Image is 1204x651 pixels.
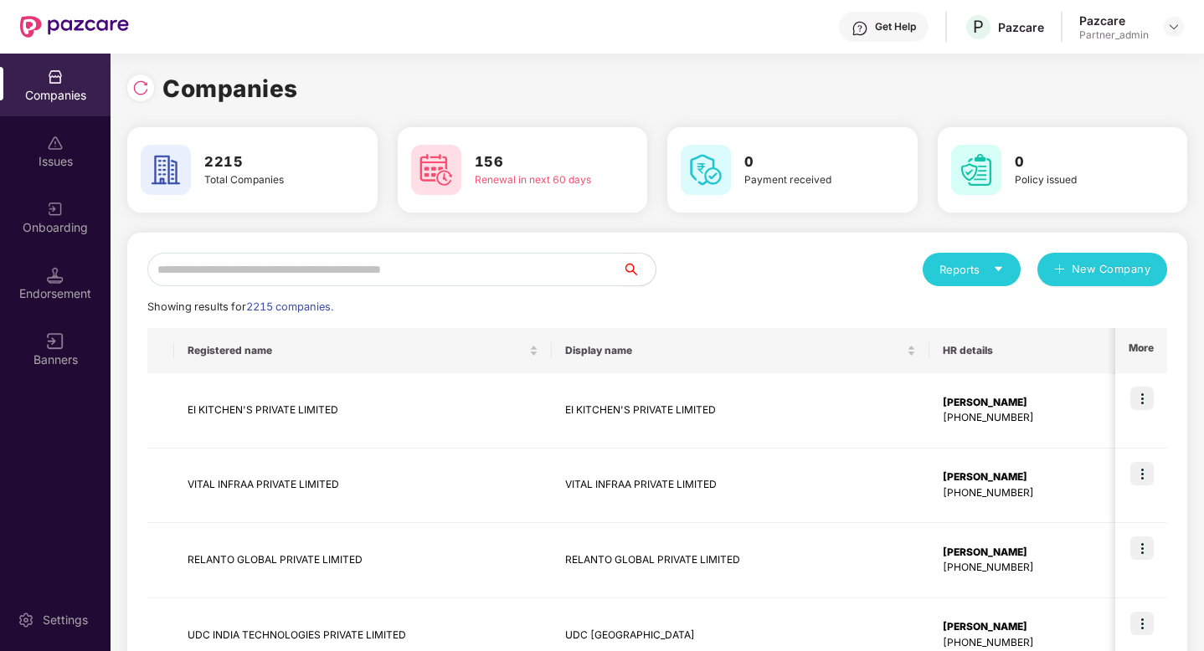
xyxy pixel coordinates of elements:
[1054,264,1065,277] span: plus
[47,135,64,151] img: svg+xml;base64,PHN2ZyBpZD0iSXNzdWVzX2Rpc2FibGVkIiB4bWxucz0iaHR0cDovL3d3dy53My5vcmcvMjAwMC9zdmciIH...
[1072,261,1151,278] span: New Company
[1079,13,1149,28] div: Pazcare
[1015,172,1140,188] div: Policy issued
[174,449,552,524] td: VITAL INFRAA PRIVATE LIMITED
[204,151,329,173] h3: 2215
[20,16,129,38] img: New Pazcare Logo
[1015,151,1140,173] h3: 0
[246,300,333,313] span: 2215 companies.
[1115,328,1167,373] th: More
[1167,20,1181,33] img: svg+xml;base64,PHN2ZyBpZD0iRHJvcGRvd24tMzJ4MzIiIHhtbG5zPSJodHRwOi8vd3d3LnczLm9yZy8yMDAwL3N2ZyIgd2...
[174,523,552,598] td: RELANTO GLOBAL PRIVATE LIMITED
[1037,253,1167,286] button: plusNew Company
[552,373,929,449] td: EI KITCHEN'S PRIVATE LIMITED
[552,328,929,373] th: Display name
[929,328,1128,373] th: HR details
[875,20,916,33] div: Get Help
[188,344,526,357] span: Registered name
[552,523,929,598] td: RELANTO GLOBAL PRIVATE LIMITED
[47,69,64,85] img: svg+xml;base64,PHN2ZyBpZD0iQ29tcGFuaWVzIiB4bWxucz0iaHR0cDovL3d3dy53My5vcmcvMjAwMC9zdmciIHdpZHRoPS...
[943,560,1114,576] div: [PHONE_NUMBER]
[943,545,1114,561] div: [PERSON_NAME]
[1130,536,1154,560] img: icon
[943,485,1114,501] div: [PHONE_NUMBER]
[1079,28,1149,42] div: Partner_admin
[132,79,149,96] img: svg+xml;base64,PHN2ZyBpZD0iUmVsb2FkLTMyeDMyIiB4bWxucz0iaHR0cDovL3d3dy53My5vcmcvMjAwMC9zdmciIHdpZH...
[744,151,869,173] h3: 0
[47,333,64,350] img: svg+xml;base64,PHN2ZyB3aWR0aD0iMTYiIGhlaWdodD0iMTYiIHZpZXdCb3g9IjAgMCAxNiAxNiIgZmlsbD0ibm9uZSIgeG...
[1130,387,1154,410] img: icon
[141,145,191,195] img: svg+xml;base64,PHN2ZyB4bWxucz0iaHR0cDovL3d3dy53My5vcmcvMjAwMC9zdmciIHdpZHRoPSI2MCIgaGVpZ2h0PSI2MC...
[174,373,552,449] td: EI KITCHEN'S PRIVATE LIMITED
[552,449,929,524] td: VITAL INFRAA PRIVATE LIMITED
[162,70,298,107] h1: Companies
[973,17,984,37] span: P
[621,263,656,276] span: search
[1130,462,1154,485] img: icon
[565,344,903,357] span: Display name
[411,145,461,195] img: svg+xml;base64,PHN2ZyB4bWxucz0iaHR0cDovL3d3dy53My5vcmcvMjAwMC9zdmciIHdpZHRoPSI2MCIgaGVpZ2h0PSI2MC...
[744,172,869,188] div: Payment received
[993,264,1004,274] span: caret-down
[38,612,93,628] div: Settings
[998,19,1044,35] div: Pazcare
[943,469,1114,485] div: [PERSON_NAME]
[475,151,599,173] h3: 156
[621,253,656,286] button: search
[147,300,333,313] span: Showing results for
[943,410,1114,426] div: [PHONE_NUMBER]
[18,612,34,628] img: svg+xml;base64,PHN2ZyBpZD0iU2V0dGluZy0yMHgyMCIgeG1sbnM9Imh0dHA6Ly93d3cudzMub3JnLzIwMDAvc3ZnIiB3aW...
[943,395,1114,411] div: [PERSON_NAME]
[47,267,64,284] img: svg+xml;base64,PHN2ZyB3aWR0aD0iMTQuNSIgaGVpZ2h0PSIxNC41IiB2aWV3Qm94PSIwIDAgMTYgMTYiIGZpbGw9Im5vbm...
[174,328,552,373] th: Registered name
[1130,612,1154,635] img: icon
[943,619,1114,635] div: [PERSON_NAME]
[475,172,599,188] div: Renewal in next 60 days
[943,635,1114,651] div: [PHONE_NUMBER]
[939,261,1004,278] div: Reports
[47,201,64,218] img: svg+xml;base64,PHN2ZyB3aWR0aD0iMjAiIGhlaWdodD0iMjAiIHZpZXdCb3g9IjAgMCAyMCAyMCIgZmlsbD0ibm9uZSIgeG...
[951,145,1001,195] img: svg+xml;base64,PHN2ZyB4bWxucz0iaHR0cDovL3d3dy53My5vcmcvMjAwMC9zdmciIHdpZHRoPSI2MCIgaGVpZ2h0PSI2MC...
[204,172,329,188] div: Total Companies
[852,20,868,37] img: svg+xml;base64,PHN2ZyBpZD0iSGVscC0zMngzMiIgeG1sbnM9Imh0dHA6Ly93d3cudzMub3JnLzIwMDAvc3ZnIiB3aWR0aD...
[681,145,731,195] img: svg+xml;base64,PHN2ZyB4bWxucz0iaHR0cDovL3d3dy53My5vcmcvMjAwMC9zdmciIHdpZHRoPSI2MCIgaGVpZ2h0PSI2MC...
